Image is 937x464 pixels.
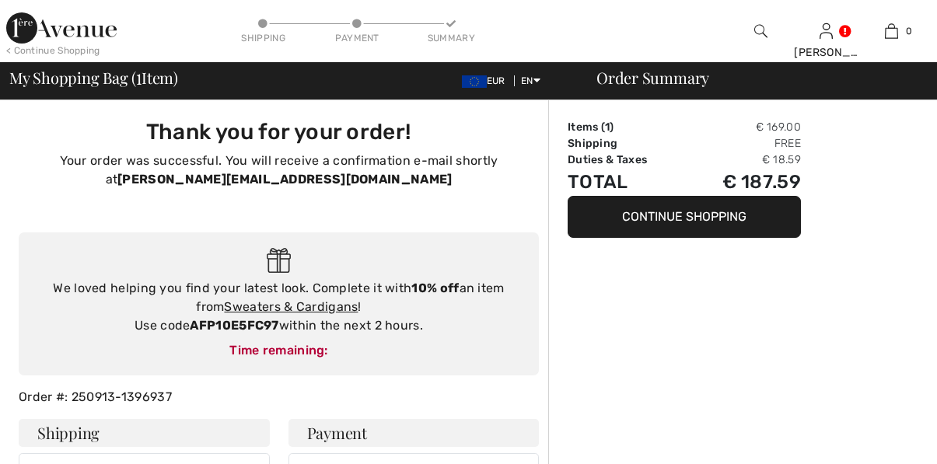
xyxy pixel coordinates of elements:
[820,22,833,40] img: My Info
[685,152,801,168] td: € 18.59
[9,70,178,85] span: My Shopping Bag ( Item)
[906,24,912,38] span: 0
[685,168,801,196] td: € 187.59
[521,75,540,86] span: EN
[6,44,100,58] div: < Continue Shopping
[288,419,540,447] h4: Payment
[28,119,530,145] h3: Thank you for your order!
[6,12,117,44] img: 1ère Avenue
[240,31,287,45] div: Shipping
[28,152,530,189] p: Your order was successful. You will receive a confirmation e-mail shortly at
[9,388,548,406] div: Order #: 250913-1396937
[34,341,523,360] div: Time remaining:
[224,299,358,314] a: Sweaters & Cardigans
[754,22,767,40] img: search the website
[578,70,928,85] div: Order Summary
[190,318,278,333] strong: AFP10E5FC97
[885,22,898,40] img: My Bag
[411,281,459,295] strong: 10% off
[794,44,858,61] div: [PERSON_NAME]
[820,23,833,38] a: Sign In
[117,172,452,187] strong: [PERSON_NAME][EMAIL_ADDRESS][DOMAIN_NAME]
[334,31,380,45] div: Payment
[462,75,487,88] img: Euro
[568,135,685,152] td: Shipping
[685,119,801,135] td: € 169.00
[568,168,685,196] td: Total
[136,66,142,86] span: 1
[568,196,801,238] button: Continue Shopping
[428,31,474,45] div: Summary
[568,152,685,168] td: Duties & Taxes
[685,135,801,152] td: Free
[462,75,512,86] span: EUR
[605,120,610,134] span: 1
[267,248,291,274] img: Gift.svg
[19,419,270,447] h4: Shipping
[34,279,523,335] div: We loved helping you find your latest look. Complete it with an item from ! Use code within the n...
[568,119,685,135] td: Items ( )
[860,22,924,40] a: 0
